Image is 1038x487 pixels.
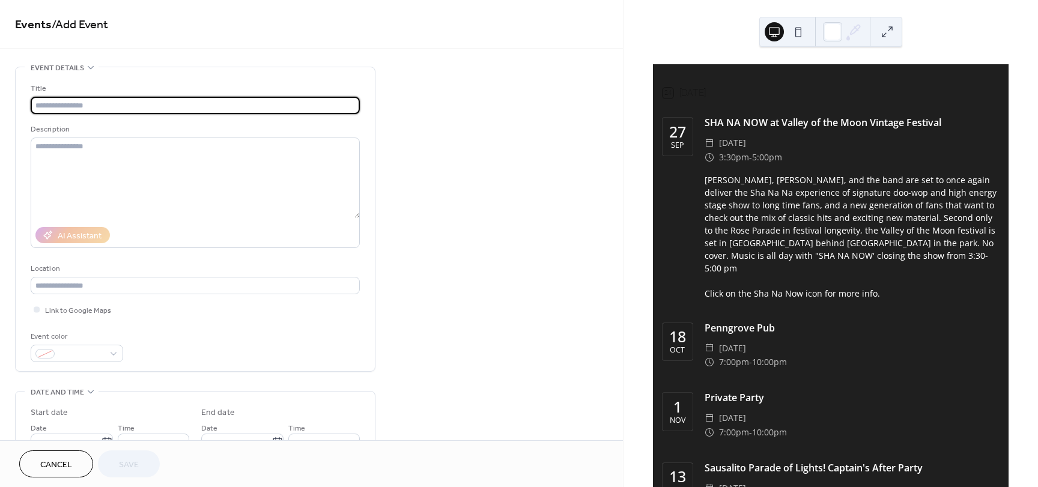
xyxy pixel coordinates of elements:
span: Event details [31,62,84,74]
div: Description [31,123,357,136]
div: ​ [705,355,714,369]
div: Oct [670,346,685,354]
div: ​ [705,411,714,425]
span: - [749,425,752,440]
div: Start date [31,407,68,419]
div: ​ [705,425,714,440]
span: Cancel [40,459,72,471]
div: ​ [705,341,714,355]
span: 3:30pm [719,150,749,165]
div: End date [201,407,235,419]
span: [DATE] [719,136,746,150]
div: Upcoming events [653,64,1009,79]
a: Sausalito Parade of Lights! Captain's After Party [705,461,923,474]
span: 10:00pm [752,355,787,369]
div: Private Party [705,390,999,405]
a: Events [15,13,52,37]
div: SHA NA NOW at Valley of the Moon Vintage Festival [705,115,999,130]
span: [DATE] [719,411,746,425]
div: Location [31,262,357,275]
span: Date [31,422,47,435]
span: Date and time [31,386,84,399]
div: 13 [669,469,686,484]
div: ​ [705,150,714,165]
button: Cancel [19,450,93,477]
span: [DATE] [719,341,746,355]
span: 7:00pm [719,425,749,440]
div: 27 [669,124,686,139]
div: Event color [31,330,121,343]
div: 18 [669,329,686,344]
span: 7:00pm [719,355,749,369]
div: Title [31,82,357,95]
div: 1 [673,399,682,414]
span: Time [288,422,305,435]
div: Penngrove Pub [705,321,999,335]
div: ​ [705,136,714,150]
div: Sep [671,142,684,150]
span: Link to Google Maps [45,304,111,317]
span: Time [118,422,135,435]
span: - [749,355,752,369]
span: 10:00pm [752,425,787,440]
span: 5:00pm [752,150,782,165]
span: / Add Event [52,13,108,37]
span: Date [201,422,217,435]
div: [PERSON_NAME], [PERSON_NAME], and the band are set to once again deliver the Sha Na Na experience... [705,174,999,300]
span: - [749,150,752,165]
div: Nov [670,417,685,425]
